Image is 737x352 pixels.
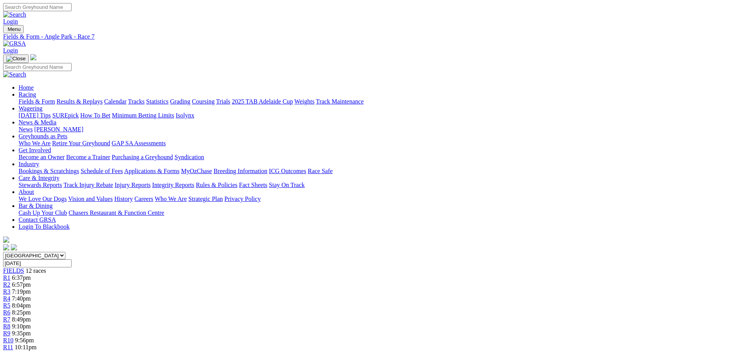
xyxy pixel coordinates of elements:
[181,168,212,174] a: MyOzChase
[112,140,166,146] a: GAP SA Assessments
[3,71,26,78] img: Search
[192,98,215,105] a: Coursing
[239,182,267,188] a: Fact Sheets
[19,168,734,175] div: Industry
[15,337,34,343] span: 9:56pm
[12,281,31,288] span: 6:57pm
[19,196,734,202] div: About
[12,302,31,309] span: 8:04pm
[176,112,194,119] a: Isolynx
[19,133,67,139] a: Greyhounds as Pets
[152,182,194,188] a: Integrity Reports
[19,189,34,195] a: About
[104,98,127,105] a: Calendar
[3,323,10,330] a: R8
[19,112,51,119] a: [DATE] Tips
[3,330,10,337] a: R9
[19,91,36,98] a: Racing
[19,98,55,105] a: Fields & Form
[3,236,9,243] img: logo-grsa-white.png
[3,33,734,40] a: Fields & Form - Angle Park - Race 7
[134,196,153,202] a: Careers
[3,302,10,309] a: R5
[3,337,14,343] a: R10
[68,196,113,202] a: Vision and Values
[112,154,173,160] a: Purchasing a Greyhound
[30,54,36,60] img: logo-grsa-white.png
[19,196,67,202] a: We Love Our Dogs
[3,3,72,11] input: Search
[66,154,110,160] a: Become a Trainer
[19,161,39,167] a: Industry
[3,344,13,350] span: R11
[269,168,306,174] a: ICG Outcomes
[52,112,79,119] a: SUREpick
[188,196,223,202] a: Strategic Plan
[3,54,29,63] button: Toggle navigation
[12,295,31,302] span: 7:40pm
[3,288,10,295] span: R3
[19,223,70,230] a: Login To Blackbook
[3,281,10,288] a: R2
[19,126,32,133] a: News
[11,244,17,250] img: twitter.svg
[3,47,18,54] a: Login
[8,26,21,32] span: Menu
[19,126,734,133] div: News & Media
[12,288,31,295] span: 7:19pm
[63,182,113,188] a: Track Injury Rebate
[19,209,67,216] a: Cash Up Your Club
[3,40,26,47] img: GRSA
[3,244,9,250] img: facebook.svg
[68,209,164,216] a: Chasers Restaurant & Function Centre
[114,196,133,202] a: History
[80,168,123,174] a: Schedule of Fees
[124,168,180,174] a: Applications & Forms
[12,316,31,323] span: 8:49pm
[170,98,190,105] a: Grading
[294,98,315,105] a: Weights
[232,98,293,105] a: 2025 TAB Adelaide Cup
[3,309,10,316] a: R6
[19,154,65,160] a: Become an Owner
[12,309,31,316] span: 8:25pm
[19,84,34,91] a: Home
[80,112,111,119] a: How To Bet
[115,182,150,188] a: Injury Reports
[19,105,43,112] a: Wagering
[3,25,24,33] button: Toggle navigation
[12,323,31,330] span: 9:10pm
[316,98,364,105] a: Track Maintenance
[196,182,238,188] a: Rules & Policies
[6,56,26,62] img: Close
[19,209,734,216] div: Bar & Dining
[34,126,83,133] a: [PERSON_NAME]
[3,63,72,71] input: Search
[19,98,734,105] div: Racing
[3,316,10,323] a: R7
[19,140,51,146] a: Who We Are
[214,168,267,174] a: Breeding Information
[3,18,18,25] a: Login
[224,196,261,202] a: Privacy Policy
[19,147,51,153] a: Get Involved
[3,274,10,281] a: R1
[128,98,145,105] a: Tracks
[216,98,230,105] a: Trials
[3,295,10,302] span: R4
[155,196,187,202] a: Who We Are
[3,11,26,18] img: Search
[12,274,31,281] span: 6:37pm
[3,267,24,274] span: FIELDS
[26,267,46,274] span: 12 races
[112,112,174,119] a: Minimum Betting Limits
